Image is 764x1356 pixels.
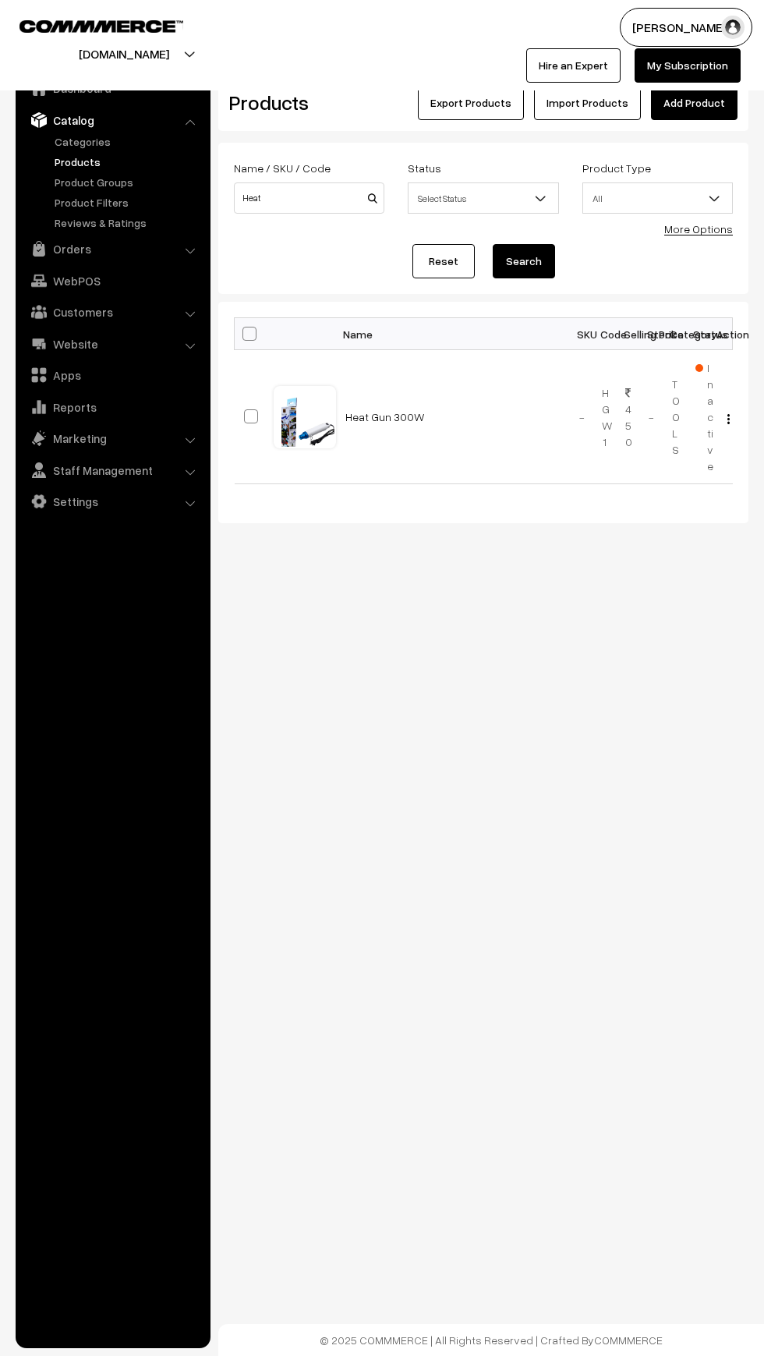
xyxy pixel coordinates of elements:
[19,456,205,484] a: Staff Management
[19,361,205,389] a: Apps
[709,318,733,350] th: Action
[19,393,205,421] a: Reports
[51,214,205,231] a: Reviews & Ratings
[24,34,224,73] button: [DOMAIN_NAME]
[635,48,741,83] a: My Subscription
[594,1333,663,1347] a: COMMMERCE
[616,350,639,484] td: 450
[19,298,205,326] a: Customers
[721,16,745,39] img: user
[582,182,733,214] span: All
[727,414,730,424] img: Menu
[412,244,475,278] a: Reset
[19,267,205,295] a: WebPOS
[51,154,205,170] a: Products
[51,174,205,190] a: Product Groups
[51,133,205,150] a: Categories
[639,350,663,484] td: -
[570,318,593,350] th: SKU
[408,160,441,176] label: Status
[409,185,557,212] span: Select Status
[51,194,205,211] a: Product Filters
[534,86,641,120] a: Import Products
[19,106,205,134] a: Catalog
[695,359,713,474] span: Inactive
[526,48,621,83] a: Hire an Expert
[336,318,570,350] th: Name
[19,487,205,515] a: Settings
[639,318,663,350] th: Stock
[582,160,651,176] label: Product Type
[616,318,639,350] th: Selling Price
[663,350,686,484] td: TOOLS
[493,244,555,278] button: Search
[583,185,732,212] span: All
[686,318,709,350] th: Status
[663,318,686,350] th: Category
[19,235,205,263] a: Orders
[19,20,183,32] img: COMMMERCE
[620,8,752,47] button: [PERSON_NAME]…
[19,424,205,452] a: Marketing
[19,330,205,358] a: Website
[234,160,331,176] label: Name / SKU / Code
[592,318,616,350] th: Code
[664,222,733,235] a: More Options
[418,86,524,120] button: Export Products
[651,86,737,120] a: Add Product
[229,90,383,115] h2: Products
[592,350,616,484] td: HGW1
[408,182,558,214] span: Select Status
[19,16,156,34] a: COMMMERCE
[570,350,593,484] td: -
[345,410,424,423] a: Heat Gun 300W
[234,182,384,214] input: Name / SKU / Code
[218,1324,764,1356] footer: © 2025 COMMMERCE | All Rights Reserved | Crafted By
